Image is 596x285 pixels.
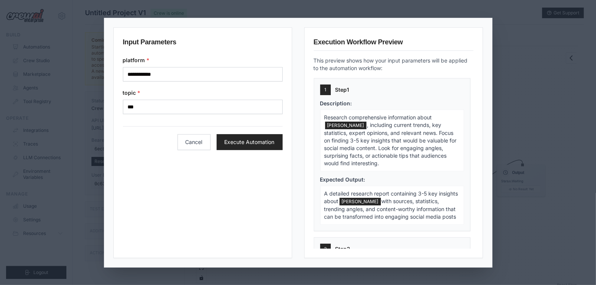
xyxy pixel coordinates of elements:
button: Cancel [178,134,211,150]
span: , including current trends, key statistics, expert opinions, and relevant news. Focus on finding ... [324,122,457,166]
span: topic [340,198,381,205]
span: Research comprehensive information about [324,114,432,121]
label: topic [123,89,283,97]
span: topic [325,122,366,129]
p: This preview shows how your input parameters will be applied to the automation workflow: [314,57,473,72]
button: Execute Automation [217,134,283,150]
span: 2 [324,246,327,252]
label: platform [123,56,283,64]
span: with sources, statistics, trending angles, and content-worthy information that can be transformed... [324,198,456,220]
span: Expected Output: [320,176,365,183]
h3: Execution Workflow Preview [314,37,473,51]
span: 1 [324,87,326,93]
span: Description: [320,100,352,106]
span: Step 1 [335,86,349,94]
h3: Input Parameters [123,37,283,50]
iframe: Chat Widget [558,249,596,285]
span: Step 2 [335,245,351,253]
span: A detailed research report containing 3-5 key insights about [324,190,458,204]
